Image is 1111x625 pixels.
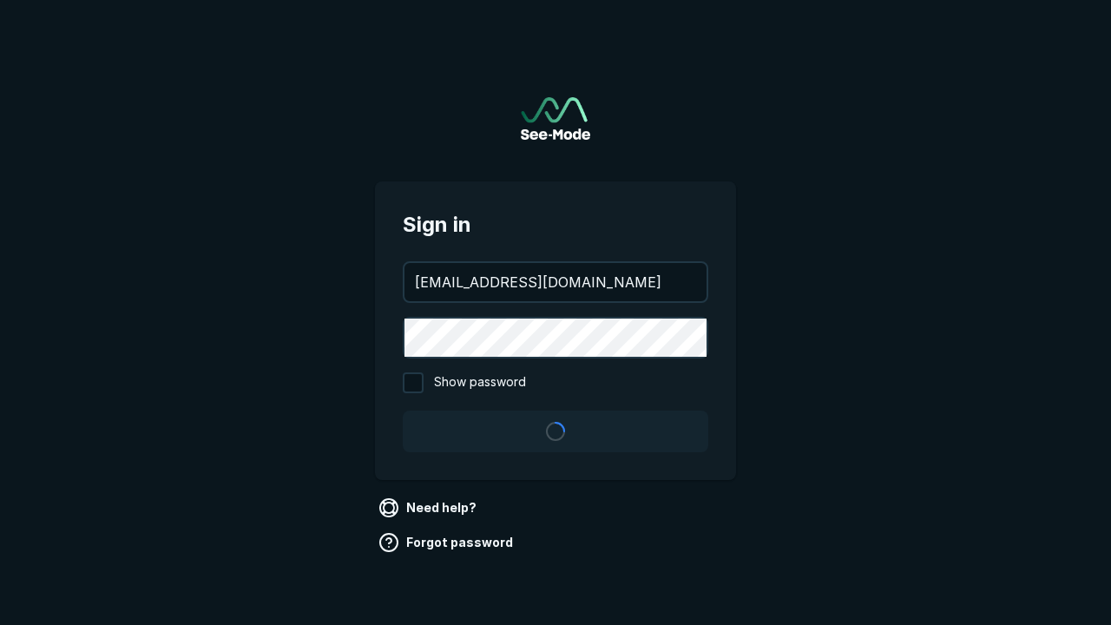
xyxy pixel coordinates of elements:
img: See-Mode Logo [521,97,590,140]
a: Forgot password [375,529,520,556]
span: Sign in [403,209,708,240]
a: Need help? [375,494,483,522]
span: Show password [434,372,526,393]
a: Go to sign in [521,97,590,140]
input: your@email.com [404,263,707,301]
